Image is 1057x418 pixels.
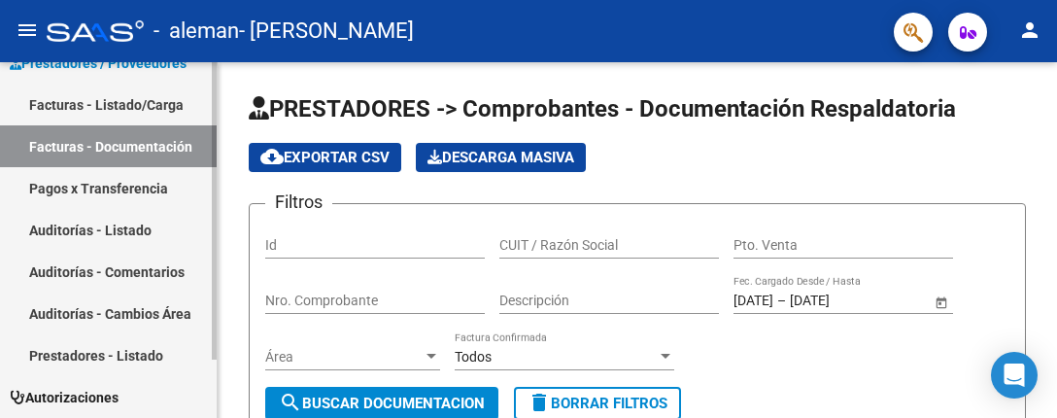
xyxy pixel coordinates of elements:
[279,391,302,414] mat-icon: search
[777,293,786,309] span: –
[279,395,485,412] span: Buscar Documentacion
[528,395,667,412] span: Borrar Filtros
[931,292,951,312] button: Open calendar
[427,149,574,166] span: Descarga Masiva
[265,189,332,216] h3: Filtros
[10,52,187,74] span: Prestadores / Proveedores
[1018,18,1041,42] mat-icon: person
[10,387,119,408] span: Autorizaciones
[16,18,39,42] mat-icon: menu
[790,293,885,309] input: Fecha fin
[265,349,423,366] span: Área
[733,293,773,309] input: Fecha inicio
[991,352,1038,399] div: Open Intercom Messenger
[249,95,956,122] span: PRESTADORES -> Comprobantes - Documentación Respaldatoria
[416,143,586,172] button: Descarga Masiva
[260,145,284,168] mat-icon: cloud_download
[249,143,401,172] button: Exportar CSV
[239,10,414,52] span: - [PERSON_NAME]
[260,149,390,166] span: Exportar CSV
[416,143,586,172] app-download-masive: Descarga masiva de comprobantes (adjuntos)
[153,10,239,52] span: - aleman
[528,391,551,414] mat-icon: delete
[455,349,492,365] span: Todos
